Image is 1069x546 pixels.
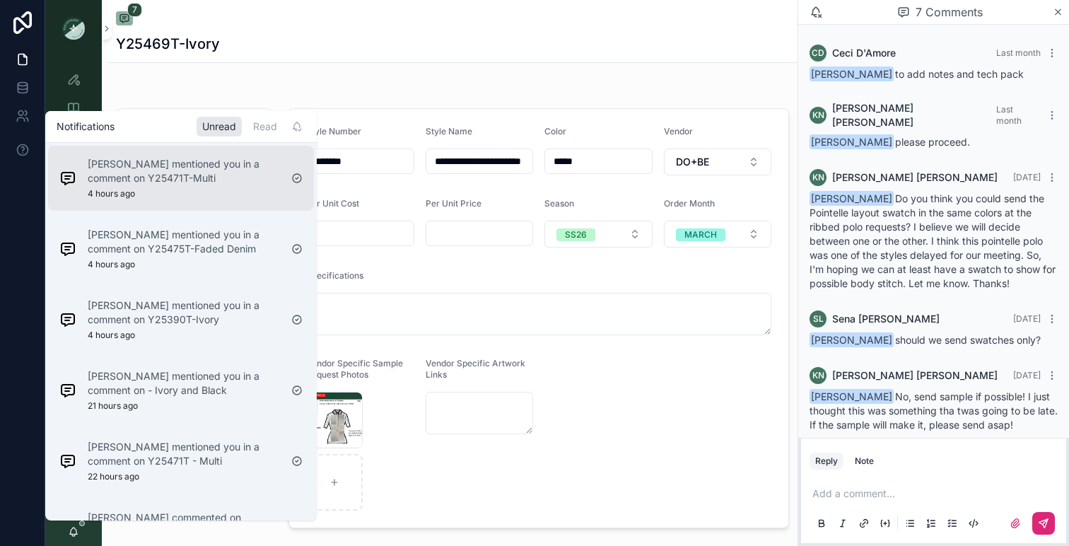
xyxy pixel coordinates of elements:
[996,47,1041,58] span: Last month
[813,313,824,325] span: SL
[810,332,894,347] span: [PERSON_NAME]
[810,66,894,81] span: [PERSON_NAME]
[1013,172,1041,182] span: [DATE]
[849,453,880,470] button: Note
[684,228,717,241] div: MARCH
[664,221,772,248] button: Select Button
[544,221,653,248] button: Select Button
[810,453,843,470] button: Reply
[810,334,1041,346] span: should we send swatches only?
[57,120,115,134] h1: Notifications
[88,471,139,482] p: 22 hours ago
[426,358,525,380] span: Vendor Specific Artwork Links
[88,188,135,199] p: 4 hours ago
[996,104,1022,126] span: Last month
[812,172,824,183] span: KN
[1013,313,1041,324] span: [DATE]
[88,511,280,539] p: [PERSON_NAME] commented on Y24895T - Blue Gingham
[306,270,363,281] span: Specifications
[88,369,280,397] p: [PERSON_NAME] mentioned you in a comment on - Ivory and Black
[88,330,135,341] p: 4 hours ago
[812,370,824,381] span: KN
[832,101,996,129] span: [PERSON_NAME] [PERSON_NAME]
[565,228,587,241] div: SS26
[916,4,983,21] span: 7 Comments
[59,170,76,187] img: Notification icon
[247,117,283,136] div: Read
[812,110,824,121] span: KN
[664,149,772,175] button: Select Button
[127,3,142,17] span: 7
[810,192,1056,289] span: Do you think you could send the Pointelle layout swatch in the same colors at the ribbed polo req...
[426,198,481,209] span: Per Unit Price
[812,47,824,59] span: CD
[832,312,940,326] span: Sena [PERSON_NAME]
[544,198,574,209] span: Season
[88,400,138,412] p: 21 hours ago
[810,389,894,404] span: [PERSON_NAME]
[116,34,220,54] h1: Y25469T-Ivory
[426,126,472,136] span: Style Name
[88,440,280,468] p: [PERSON_NAME] mentioned you in a comment on Y25471T - Multi
[59,240,76,257] img: Notification icon
[810,68,1024,80] span: to add notes and tech pack
[810,136,970,148] span: please proceed.
[59,382,76,399] img: Notification icon
[45,57,102,308] div: scrollable content
[810,390,1058,431] span: No, send sample if possible! I just thought this was something tha twas going to be late. If the ...
[88,298,280,327] p: [PERSON_NAME] mentioned you in a comment on Y25390T-Ivory
[62,17,85,40] img: App logo
[544,126,566,136] span: Color
[832,170,998,185] span: [PERSON_NAME] [PERSON_NAME]
[676,155,709,169] span: DO+BE
[810,134,894,149] span: [PERSON_NAME]
[59,311,76,328] img: Notification icon
[306,126,361,136] span: Style Number
[1013,370,1041,381] span: [DATE]
[306,198,359,209] span: Per Unit Cost
[197,117,242,136] div: Unread
[116,11,133,28] button: 7
[855,455,874,467] div: Note
[664,126,693,136] span: Vendor
[832,46,896,60] span: Ceci D'Amore
[664,198,715,209] span: Order Month
[88,157,280,185] p: [PERSON_NAME] mentioned you in a comment on Y25471T-Multi
[88,259,135,270] p: 4 hours ago
[306,358,403,380] span: Vendor Specific Sample Request Photos
[832,368,998,383] span: [PERSON_NAME] [PERSON_NAME]
[59,453,76,470] img: Notification icon
[88,228,280,256] p: [PERSON_NAME] mentioned you in a comment on Y25475T-Faded Denim
[810,191,894,206] span: [PERSON_NAME]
